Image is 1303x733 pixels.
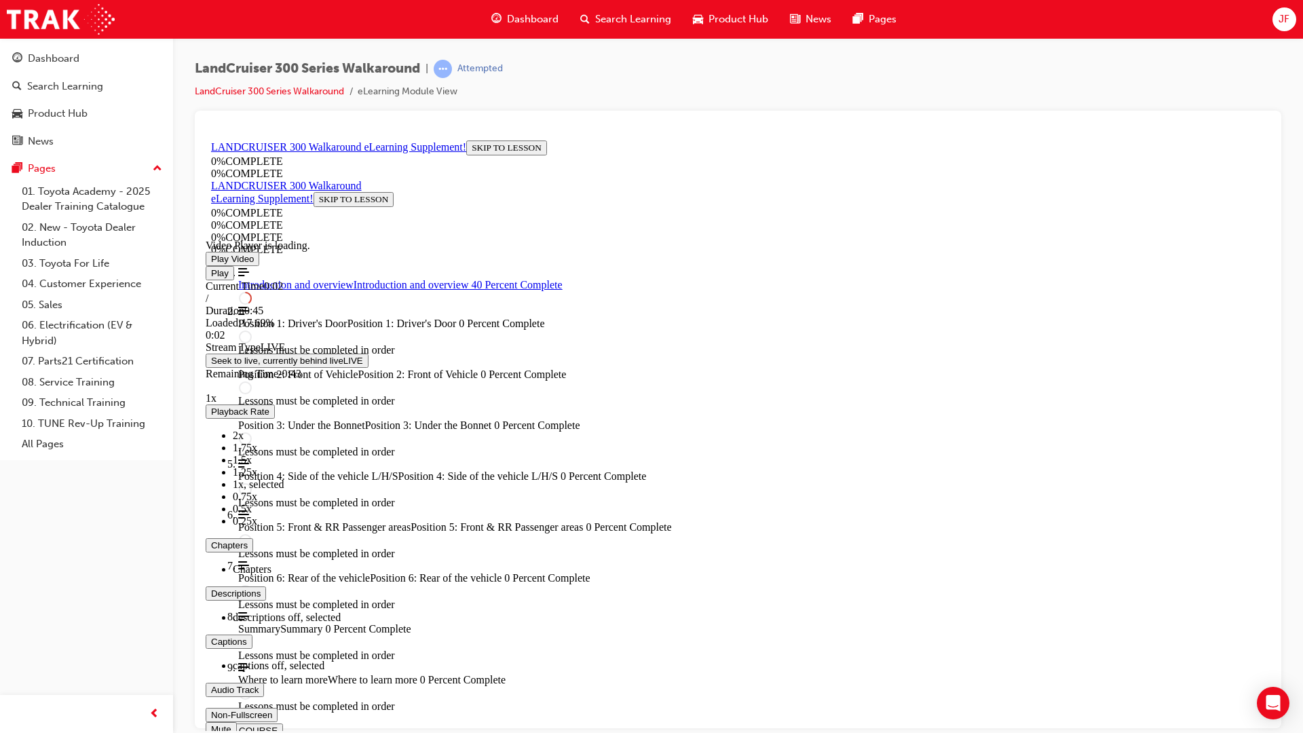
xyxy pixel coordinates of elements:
[682,5,779,33] a: car-iconProduct Hub
[5,156,168,181] button: Pages
[16,181,168,217] a: 01. Toyota Academy - 2025 Dealer Training Catalogue
[28,134,54,149] div: News
[5,46,168,71] a: Dashboard
[480,5,569,33] a: guage-iconDashboard
[195,86,344,97] a: LandCruiser 300 Series Walkaround
[1279,12,1289,27] span: JF
[1272,7,1296,31] button: JF
[457,62,503,75] div: Attempted
[853,11,863,28] span: pages-icon
[16,413,168,434] a: 10. TUNE Rev-Up Training
[153,160,162,178] span: up-icon
[28,161,56,176] div: Pages
[16,217,168,253] a: 02. New - Toyota Dealer Induction
[16,392,168,413] a: 09. Technical Training
[426,61,428,77] span: |
[12,53,22,65] span: guage-icon
[195,61,420,77] span: LandCruiser 300 Series Walkaround
[27,79,103,94] div: Search Learning
[779,5,842,33] a: news-iconNews
[5,129,168,154] a: News
[16,372,168,393] a: 08. Service Training
[12,136,22,148] span: news-icon
[28,51,79,67] div: Dashboard
[5,43,168,156] button: DashboardSearch LearningProduct HubNews
[693,11,703,28] span: car-icon
[790,11,800,28] span: news-icon
[869,12,896,27] span: Pages
[16,274,168,295] a: 04. Customer Experience
[16,351,168,372] a: 07. Parts21 Certification
[842,5,907,33] a: pages-iconPages
[7,4,115,35] img: Trak
[491,11,502,28] span: guage-icon
[16,253,168,274] a: 03. Toyota For Life
[149,706,159,723] span: prev-icon
[16,434,168,455] a: All Pages
[1257,687,1289,719] div: Open Intercom Messenger
[5,101,168,126] a: Product Hub
[580,11,590,28] span: search-icon
[16,315,168,351] a: 06. Electrification (EV & Hybrid)
[16,295,168,316] a: 05. Sales
[12,108,22,120] span: car-icon
[5,74,168,99] a: Search Learning
[595,12,671,27] span: Search Learning
[12,81,22,93] span: search-icon
[28,106,88,121] div: Product Hub
[434,60,452,78] span: learningRecordVerb_ATTEMPT-icon
[507,12,559,27] span: Dashboard
[806,12,831,27] span: News
[12,163,22,175] span: pages-icon
[709,12,768,27] span: Product Hub
[569,5,682,33] a: search-iconSearch Learning
[358,84,457,100] li: eLearning Module View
